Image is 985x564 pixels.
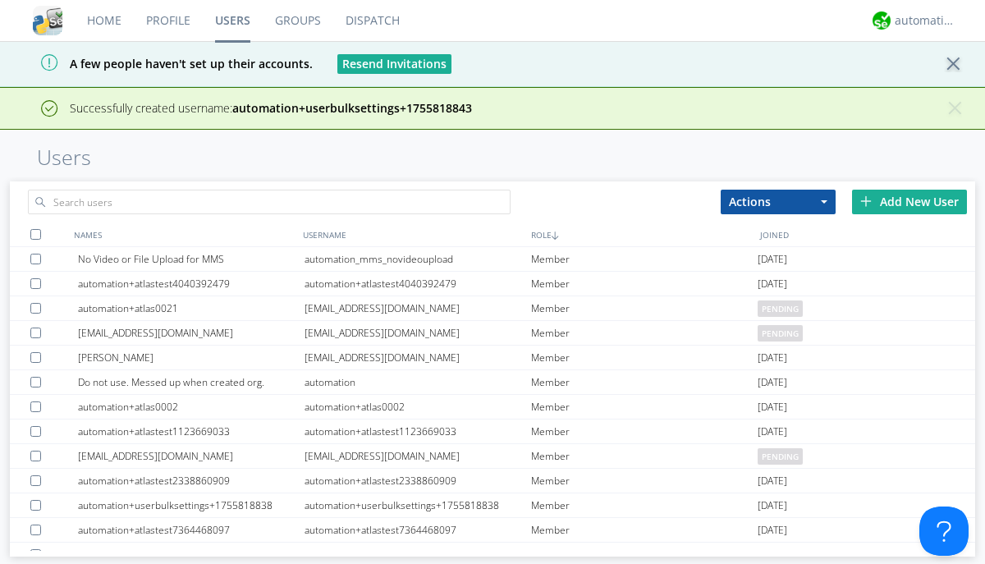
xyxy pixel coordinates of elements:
[78,370,305,394] div: Do not use. Messed up when created org.
[78,296,305,320] div: automation+atlas0021
[28,190,511,214] input: Search users
[531,346,758,369] div: Member
[531,296,758,320] div: Member
[10,444,975,469] a: [EMAIL_ADDRESS][DOMAIN_NAME][EMAIL_ADDRESS][DOMAIN_NAME]Memberpending
[758,395,787,420] span: [DATE]
[873,11,891,30] img: d2d01cd9b4174d08988066c6d424eccd
[78,247,305,271] div: No Video or File Upload for MMS
[531,272,758,296] div: Member
[78,444,305,468] div: [EMAIL_ADDRESS][DOMAIN_NAME]
[10,370,975,395] a: Do not use. Messed up when created org.automationMember[DATE]
[758,493,787,518] span: [DATE]
[756,222,985,246] div: JOINED
[305,296,531,320] div: [EMAIL_ADDRESS][DOMAIN_NAME]
[852,190,967,214] div: Add New User
[758,247,787,272] span: [DATE]
[531,370,758,394] div: Member
[10,420,975,444] a: automation+atlastest1123669033automation+atlastest1123669033Member[DATE]
[531,395,758,419] div: Member
[305,247,531,271] div: automation_mms_novideoupload
[305,493,531,517] div: automation+userbulksettings+1755818838
[305,346,531,369] div: [EMAIL_ADDRESS][DOMAIN_NAME]
[78,321,305,345] div: [EMAIL_ADDRESS][DOMAIN_NAME]
[305,395,531,419] div: automation+atlas0002
[10,518,975,543] a: automation+atlastest7364468097automation+atlastest7364468097Member[DATE]
[337,54,451,74] button: Resend Invitations
[10,469,975,493] a: automation+atlastest2338860909automation+atlastest2338860909Member[DATE]
[70,222,299,246] div: NAMES
[78,518,305,542] div: automation+atlastest7364468097
[527,222,756,246] div: ROLE
[232,100,472,116] strong: automation+userbulksettings+1755818843
[758,469,787,493] span: [DATE]
[33,6,62,35] img: cddb5a64eb264b2086981ab96f4c1ba7
[10,493,975,518] a: automation+userbulksettings+1755818838automation+userbulksettings+1755818838Member[DATE]
[758,370,787,395] span: [DATE]
[78,272,305,296] div: automation+atlastest4040392479
[10,296,975,321] a: automation+atlas0021[EMAIL_ADDRESS][DOMAIN_NAME]Memberpending
[305,370,531,394] div: automation
[531,321,758,345] div: Member
[10,346,975,370] a: [PERSON_NAME][EMAIL_ADDRESS][DOMAIN_NAME]Member[DATE]
[10,395,975,420] a: automation+atlas0002automation+atlas0002Member[DATE]
[758,448,803,465] span: pending
[10,247,975,272] a: No Video or File Upload for MMSautomation_mms_novideouploadMember[DATE]
[758,272,787,296] span: [DATE]
[531,247,758,271] div: Member
[305,518,531,542] div: automation+atlastest7364468097
[758,420,787,444] span: [DATE]
[78,469,305,493] div: automation+atlastest2338860909
[78,395,305,419] div: automation+atlas0002
[531,518,758,542] div: Member
[70,100,472,116] span: Successfully created username:
[531,420,758,443] div: Member
[860,195,872,207] img: plus.svg
[758,346,787,370] span: [DATE]
[305,272,531,296] div: automation+atlastest4040392479
[531,493,758,517] div: Member
[758,325,803,342] span: pending
[305,444,531,468] div: [EMAIL_ADDRESS][DOMAIN_NAME]
[531,469,758,493] div: Member
[78,493,305,517] div: automation+userbulksettings+1755818838
[12,56,313,71] span: A few people haven't set up their accounts.
[78,420,305,443] div: automation+atlastest1123669033
[299,222,528,246] div: USERNAME
[305,469,531,493] div: automation+atlastest2338860909
[10,321,975,346] a: [EMAIL_ADDRESS][DOMAIN_NAME][EMAIL_ADDRESS][DOMAIN_NAME]Memberpending
[78,346,305,369] div: [PERSON_NAME]
[721,190,836,214] button: Actions
[758,300,803,317] span: pending
[895,12,956,29] div: automation+atlas
[531,444,758,468] div: Member
[10,272,975,296] a: automation+atlastest4040392479automation+atlastest4040392479Member[DATE]
[919,507,969,556] iframe: Toggle Customer Support
[305,321,531,345] div: [EMAIL_ADDRESS][DOMAIN_NAME]
[305,420,531,443] div: automation+atlastest1123669033
[758,518,787,543] span: [DATE]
